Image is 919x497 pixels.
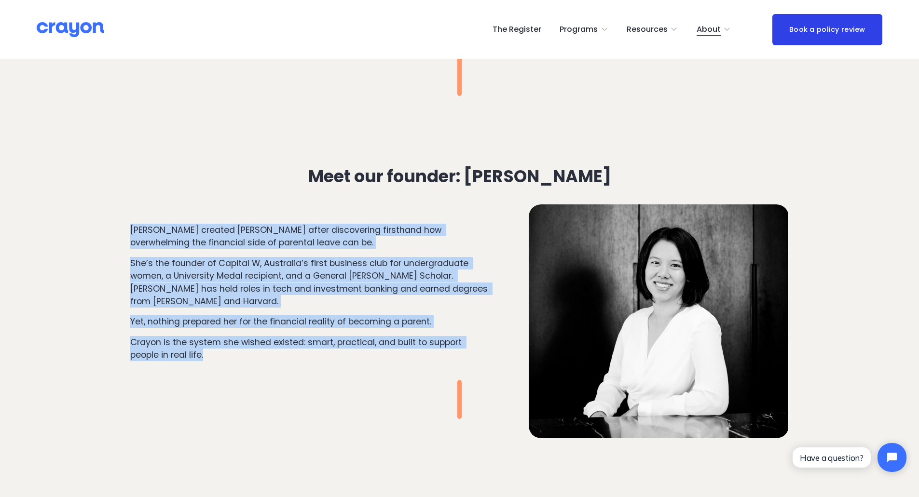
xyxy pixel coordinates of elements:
p: [PERSON_NAME] created [PERSON_NAME] after discovering firsthand how overwhelming the financial si... [130,224,490,249]
span: About [697,23,721,37]
a: folder dropdown [697,22,731,37]
a: The Register [493,22,541,37]
a: Book a policy review [772,14,882,45]
p: She’s the founder of Capital W, Australia’s first business club for undergraduate women, a Univer... [130,257,490,308]
span: Resources [627,23,668,37]
a: folder dropdown [627,22,678,37]
iframe: Tidio Chat [784,435,915,480]
span: Programs [560,23,598,37]
strong: Meet our founder: [PERSON_NAME] [308,164,611,188]
a: folder dropdown [560,22,608,37]
p: Crayon is the system she wished existed: smart, practical, and built to support people in real life. [130,336,490,362]
p: Yet, nothing prepared her for the financial reality of becoming a parent. [130,315,490,328]
img: Crayon [37,21,104,38]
